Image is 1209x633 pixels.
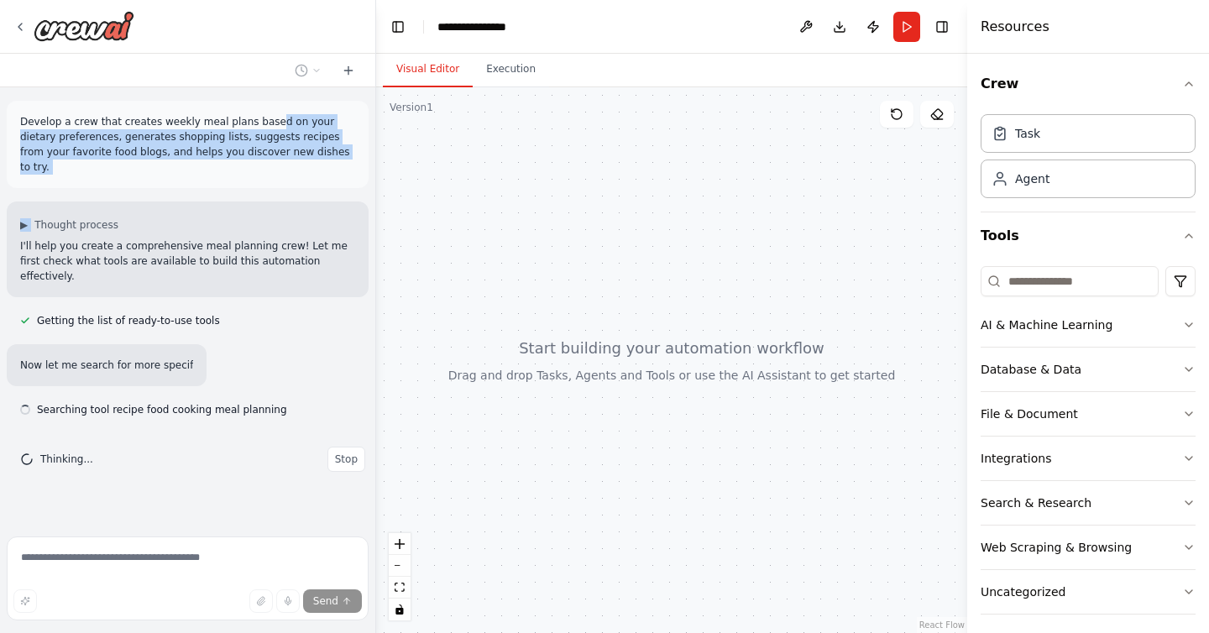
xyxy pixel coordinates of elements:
[20,218,28,232] span: ▶
[981,303,1196,347] button: AI & Machine Learning
[389,533,411,555] button: zoom in
[981,437,1196,480] button: Integrations
[919,620,965,630] a: React Flow attribution
[981,405,1078,422] div: File & Document
[37,314,220,327] span: Getting the list of ready-to-use tools
[981,212,1196,259] button: Tools
[981,316,1112,333] div: AI & Machine Learning
[981,526,1196,569] button: Web Scraping & Browsing
[981,107,1196,212] div: Crew
[389,533,411,620] div: React Flow controls
[288,60,328,81] button: Switch to previous chat
[981,494,1091,511] div: Search & Research
[981,17,1049,37] h4: Resources
[981,348,1196,391] button: Database & Data
[327,447,365,472] button: Stop
[34,11,134,41] img: Logo
[13,589,37,613] button: Improve this prompt
[981,539,1132,556] div: Web Scraping & Browsing
[20,218,118,232] button: ▶Thought process
[20,238,355,284] p: I'll help you create a comprehensive meal planning crew! Let me first check what tools are availa...
[37,403,287,416] span: Searching tool recipe food cooking meal planning
[981,361,1081,378] div: Database & Data
[303,589,362,613] button: Send
[1015,170,1049,187] div: Agent
[383,52,473,87] button: Visual Editor
[930,15,954,39] button: Hide right sidebar
[389,555,411,577] button: zoom out
[335,60,362,81] button: Start a new chat
[34,218,118,232] span: Thought process
[313,594,338,608] span: Send
[981,60,1196,107] button: Crew
[981,259,1196,628] div: Tools
[1015,125,1040,142] div: Task
[20,114,355,175] p: Develop a crew that creates weekly meal plans based on your dietary preferences, generates shoppi...
[335,453,358,466] span: Stop
[40,453,93,466] span: Thinking...
[437,18,524,35] nav: breadcrumb
[981,481,1196,525] button: Search & Research
[389,599,411,620] button: toggle interactivity
[390,101,433,114] div: Version 1
[981,570,1196,614] button: Uncategorized
[389,577,411,599] button: fit view
[473,52,549,87] button: Execution
[276,589,300,613] button: Click to speak your automation idea
[386,15,410,39] button: Hide left sidebar
[20,358,193,373] p: Now let me search for more specif
[249,589,273,613] button: Upload files
[981,450,1051,467] div: Integrations
[981,583,1065,600] div: Uncategorized
[981,392,1196,436] button: File & Document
